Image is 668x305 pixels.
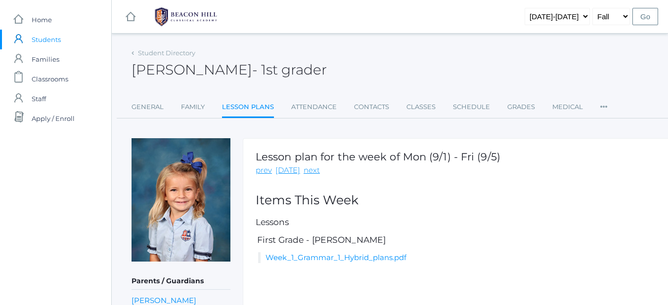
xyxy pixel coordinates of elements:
img: BHCALogos-05-308ed15e86a5a0abce9b8dd61676a3503ac9727e845dece92d48e8588c001991.png [149,4,223,29]
span: Apply / Enroll [32,109,75,128]
a: Classes [406,97,436,117]
span: Classrooms [32,69,68,89]
span: - 1st grader [252,61,327,78]
input: Go [632,8,658,25]
span: Staff [32,89,46,109]
a: next [304,165,320,176]
a: Medical [552,97,583,117]
a: Schedule [453,97,490,117]
a: Lesson Plans [222,97,274,118]
a: Contacts [354,97,389,117]
span: Families [32,49,59,69]
a: Week_1_Grammar_1_Hybrid_plans.pdf [266,253,406,262]
h2: [PERSON_NAME] [132,62,327,77]
h5: Parents / Guardians [132,273,230,290]
a: Attendance [291,97,337,117]
a: Family [181,97,205,117]
span: Students [32,30,61,49]
a: General [132,97,164,117]
img: Shiloh Laubacher [132,138,230,262]
a: [DATE] [275,165,300,176]
a: prev [256,165,272,176]
h1: Lesson plan for the week of Mon (9/1) - Fri (9/5) [256,151,500,162]
a: Grades [507,97,535,117]
a: Student Directory [138,49,195,57]
span: Home [32,10,52,30]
